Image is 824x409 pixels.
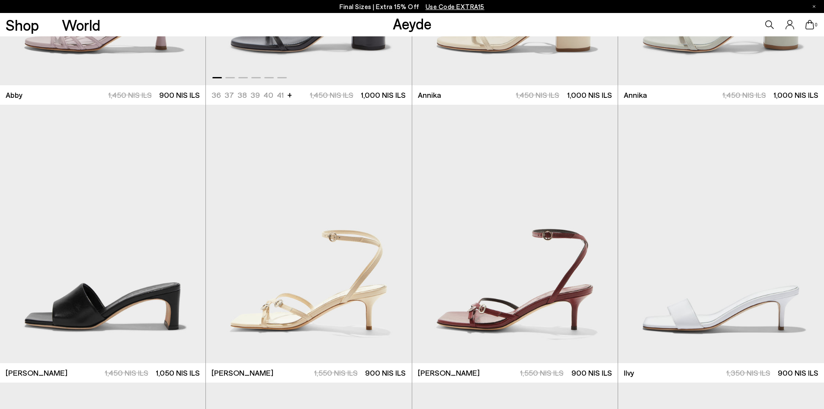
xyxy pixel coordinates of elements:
span: Abby [6,90,22,100]
a: [PERSON_NAME] 1,550 NIS ILS 900 NIS ILS [412,363,618,383]
span: [PERSON_NAME] [6,367,67,378]
span: [PERSON_NAME] [212,367,273,378]
span: 1,450 NIS ILS [516,90,559,100]
li: + [287,89,292,100]
a: [PERSON_NAME] 1,550 NIS ILS 900 NIS ILS [206,363,411,383]
span: 1,000 NIS ILS [361,90,406,100]
a: Shop [6,17,39,32]
span: Ilvy [624,367,634,378]
span: 900 NIS ILS [778,368,818,377]
a: Annika 1,450 NIS ILS 1,000 NIS ILS [412,85,618,105]
img: Libby Leather Kitten-Heel Sandals [206,105,411,363]
img: Libby Leather Kitten-Heel Sandals [412,105,618,363]
span: 1,550 NIS ILS [520,368,564,377]
span: 1,350 NIS ILS [726,368,770,377]
span: 1,000 NIS ILS [567,90,612,100]
span: 0 [814,23,818,27]
a: 36 37 38 39 40 41 + 1,450 NIS ILS 1,000 NIS ILS [206,85,411,105]
span: 1,450 NIS ILS [108,90,152,100]
span: 1,050 NIS ILS [156,368,200,377]
span: 900 NIS ILS [571,368,612,377]
a: World [62,17,100,32]
span: 900 NIS ILS [159,90,200,100]
span: 900 NIS ILS [365,368,406,377]
span: Annika [418,90,441,100]
ul: variant [212,90,281,100]
span: 1,000 NIS ILS [773,90,818,100]
span: Navigate to /collections/ss25-final-sizes [426,3,484,10]
p: Final Sizes | Extra 15% Off [340,1,484,12]
span: 1,450 NIS ILS [105,368,148,377]
span: [PERSON_NAME] [418,367,480,378]
a: Aeyde [393,14,432,32]
span: 1,450 NIS ILS [310,90,353,100]
img: Ilvy Leather Mules [618,105,824,363]
a: Ilvy 1,350 NIS ILS 900 NIS ILS [618,363,824,383]
a: 0 [805,20,814,29]
a: Annika 1,450 NIS ILS 1,000 NIS ILS [618,85,824,105]
span: Annika [624,90,647,100]
span: 1,550 NIS ILS [314,368,358,377]
span: 1,450 NIS ILS [722,90,766,100]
